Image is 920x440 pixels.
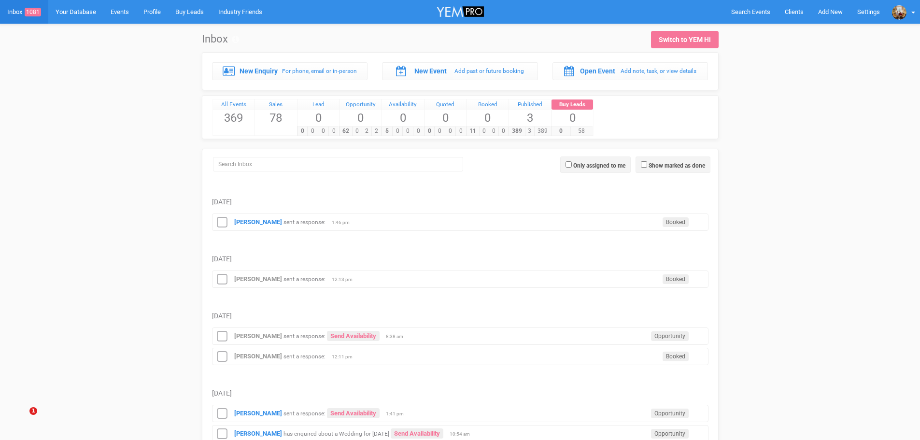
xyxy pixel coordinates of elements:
[651,429,689,439] span: Opportunity
[255,110,297,126] span: 78
[663,352,689,361] span: Booked
[479,127,489,136] span: 0
[551,127,571,136] span: 0
[402,127,413,136] span: 0
[332,354,356,360] span: 12:11 pm
[283,276,326,283] small: sent a response:
[340,99,382,110] a: Opportunity
[327,408,380,418] a: Send Availability
[573,161,625,170] label: Only assigned to me
[434,127,445,136] span: 0
[318,127,329,136] span: 0
[297,127,308,136] span: 0
[332,276,356,283] span: 12:13 pm
[392,127,403,136] span: 0
[307,127,318,136] span: 0
[391,428,443,439] a: Send Availability
[212,62,368,80] a: New Enquiry For phone, email or in-person
[327,331,380,341] a: Send Availability
[424,127,435,136] span: 0
[234,410,282,417] a: [PERSON_NAME]
[621,68,696,74] small: Add note, task, or view details
[663,217,689,227] span: Booked
[382,62,538,80] a: New Event Add past or future booking
[509,127,525,136] span: 389
[580,66,615,76] label: Open Event
[212,312,708,320] h5: [DATE]
[651,31,719,48] a: Switch to YEM Hi
[10,407,33,430] iframe: Intercom live chat
[212,390,708,397] h5: [DATE]
[467,99,509,110] a: Booked
[234,353,282,360] a: [PERSON_NAME]
[382,127,393,136] span: 5
[467,110,509,126] span: 0
[297,99,340,110] a: Lead
[818,8,843,15] span: Add New
[509,99,551,110] a: Published
[339,127,353,136] span: 62
[371,127,382,136] span: 2
[240,66,278,76] label: New Enquiry
[450,431,474,438] span: 10:54 am
[498,127,509,136] span: 0
[29,407,37,415] span: 1
[552,110,594,126] span: 0
[414,66,447,76] label: New Event
[455,127,467,136] span: 0
[328,127,340,136] span: 0
[283,219,326,226] small: sent a response:
[425,110,467,126] span: 0
[213,157,463,171] input: Search Inbox
[352,127,362,136] span: 0
[509,110,551,126] span: 3
[731,8,770,15] span: Search Events
[213,110,255,126] span: 369
[283,430,389,437] small: has enquired about a Wedding for [DATE]
[413,127,424,136] span: 0
[234,332,282,340] a: [PERSON_NAME]
[362,127,372,136] span: 2
[213,99,255,110] div: All Events
[785,8,804,15] span: Clients
[425,99,467,110] a: Quoted
[552,99,594,110] a: Buy Leads
[552,62,708,80] a: Open Event Add note, task, or view details
[525,127,535,136] span: 3
[570,127,594,136] span: 58
[234,430,282,437] a: [PERSON_NAME]
[283,410,326,417] small: sent a response:
[212,199,708,206] h5: [DATE]
[651,331,689,341] span: Opportunity
[659,35,711,44] div: Switch to YEM Hi
[382,110,424,126] span: 0
[649,161,705,170] label: Show marked as done
[382,99,424,110] div: Availability
[454,68,524,74] small: Add past or future booking
[234,218,282,226] a: [PERSON_NAME]
[25,8,41,16] span: 1081
[445,127,456,136] span: 0
[466,127,480,136] span: 11
[234,275,282,283] a: [PERSON_NAME]
[297,110,340,126] span: 0
[663,274,689,284] span: Booked
[386,411,410,417] span: 1:41 pm
[340,110,382,126] span: 0
[282,68,357,74] small: For phone, email or in-person
[651,409,689,418] span: Opportunity
[212,255,708,263] h5: [DATE]
[332,219,356,226] span: 1:46 pm
[255,99,297,110] a: Sales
